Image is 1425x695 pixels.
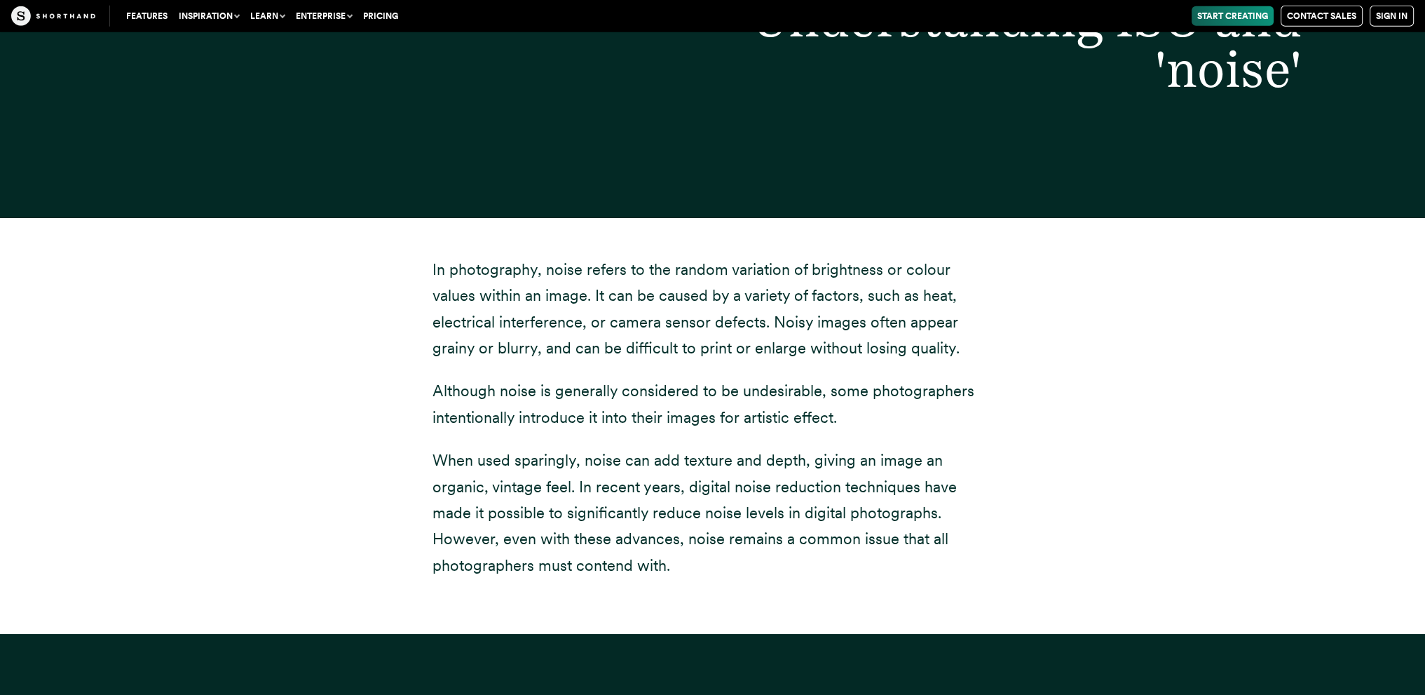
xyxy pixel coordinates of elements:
p: When used sparingly, noise can add texture and depth, giving an image an organic, vintage feel. I... [432,447,993,579]
a: Pricing [357,6,404,26]
button: Enterprise [290,6,357,26]
button: Learn [245,6,290,26]
p: In photography, noise refers to the random variation of brightness or colour values within an ima... [432,257,993,362]
a: Contact Sales [1281,6,1363,27]
p: Although noise is generally considered to be undesirable, some photographers intentionally introd... [432,378,993,431]
img: The Craft [11,6,95,26]
a: Features [121,6,173,26]
a: Start Creating [1192,6,1274,26]
a: Sign in [1370,6,1414,27]
button: Inspiration [173,6,245,26]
